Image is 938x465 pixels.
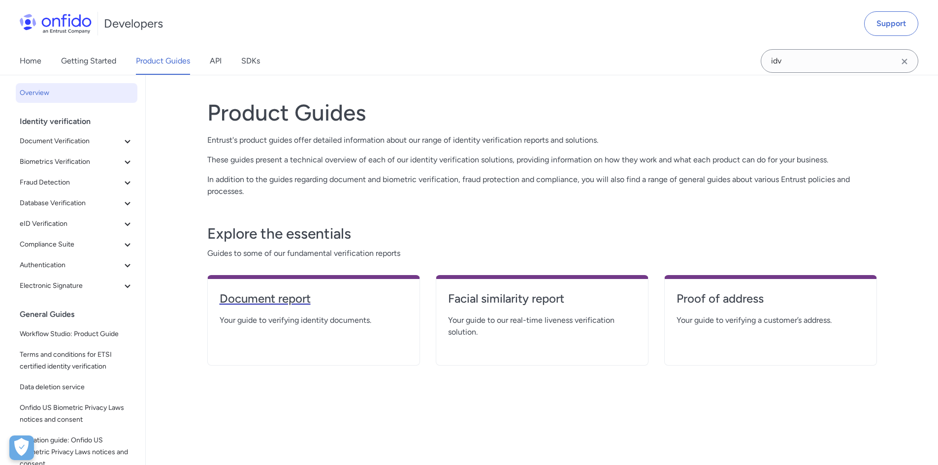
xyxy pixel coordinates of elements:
button: Authentication [16,255,137,275]
span: Your guide to verifying a customer’s address. [677,314,865,326]
div: Cookie Preferences [9,435,34,460]
img: Onfido Logo [20,14,92,33]
a: API [210,47,222,75]
p: In addition to the guides regarding document and biometric verification, fraud protection and com... [207,174,877,197]
h4: Facial similarity report [448,291,636,307]
span: Document Verification [20,135,122,147]
a: Product Guides [136,47,190,75]
span: eID Verification [20,218,122,230]
span: Guides to some of our fundamental verification reports [207,248,877,259]
a: Support [864,11,918,36]
a: SDKs [241,47,260,75]
span: Authentication [20,259,122,271]
span: Workflow Studio: Product Guide [20,328,133,340]
p: These guides present a technical overview of each of our identity verification solutions, providi... [207,154,877,166]
span: Biometrics Verification [20,156,122,168]
a: Getting Started [61,47,116,75]
svg: Clear search field button [899,56,910,67]
button: Compliance Suite [16,235,137,254]
div: General Guides [20,305,141,324]
button: Open Preferences [9,435,34,460]
button: Database Verification [16,193,137,213]
h3: Explore the essentials [207,224,877,244]
a: Overview [16,83,137,103]
span: Terms and conditions for ETSI certified identity verification [20,349,133,372]
a: Home [20,47,41,75]
span: Overview [20,87,133,99]
button: Electronic Signature [16,276,137,296]
button: Fraud Detection [16,173,137,192]
span: Electronic Signature [20,280,122,292]
button: eID Verification [16,214,137,234]
a: Data deletion service [16,377,137,397]
a: Document report [220,291,408,314]
a: Workflow Studio: Product Guide [16,324,137,344]
h1: Product Guides [207,99,877,126]
button: Biometrics Verification [16,152,137,172]
span: Your guide to verifying identity documents. [220,314,408,326]
h1: Developers [104,16,163,31]
span: Database Verification [20,197,122,209]
a: Facial similarity report [448,291,636,314]
span: Your guide to our real-time liveness verification solution. [448,314,636,338]
span: Fraud Detection [20,177,122,188]
a: Terms and conditions for ETSI certified identity verification [16,345,137,376]
span: Onfido US Biometric Privacy Laws notices and consent [20,402,133,426]
input: Onfido search input field [761,49,918,73]
a: Proof of address [677,291,865,314]
span: Compliance Suite [20,239,122,250]
button: Document Verification [16,131,137,151]
a: Onfido US Biometric Privacy Laws notices and consent [16,398,137,430]
span: Data deletion service [20,381,133,393]
p: Entrust's product guides offer detailed information about our range of identity verification repo... [207,134,877,146]
div: Identity verification [20,112,141,131]
h4: Document report [220,291,408,307]
h4: Proof of address [677,291,865,307]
